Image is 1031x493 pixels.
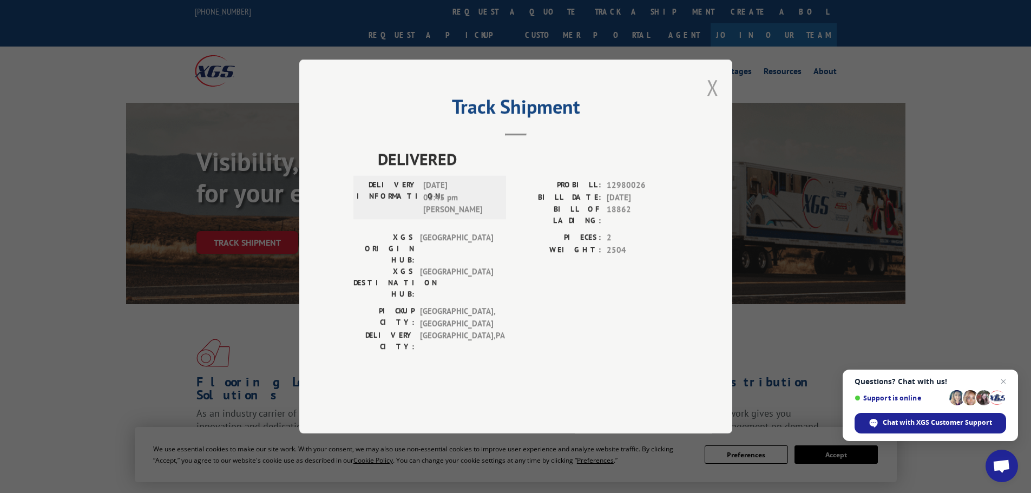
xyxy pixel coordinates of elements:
[855,377,1006,386] span: Questions? Chat with us!
[516,192,601,204] label: BILL DATE:
[986,450,1018,482] div: Open chat
[607,203,678,226] span: 18862
[420,330,493,352] span: [GEOGRAPHIC_DATA] , PA
[353,266,415,300] label: XGS DESTINATION HUB:
[516,232,601,244] label: PIECES:
[423,179,496,216] span: [DATE] 03:45 pm [PERSON_NAME]
[707,73,719,102] button: Close modal
[357,179,418,216] label: DELIVERY INFORMATION:
[353,305,415,330] label: PICKUP CITY:
[353,99,678,120] h2: Track Shipment
[607,179,678,192] span: 12980026
[378,147,678,171] span: DELIVERED
[607,192,678,204] span: [DATE]
[607,244,678,257] span: 2504
[516,179,601,192] label: PROBILL:
[607,232,678,244] span: 2
[855,394,945,402] span: Support is online
[883,418,992,428] span: Chat with XGS Customer Support
[420,232,493,266] span: [GEOGRAPHIC_DATA]
[516,203,601,226] label: BILL OF LADING:
[855,413,1006,433] div: Chat with XGS Customer Support
[997,375,1010,388] span: Close chat
[353,232,415,266] label: XGS ORIGIN HUB:
[420,305,493,330] span: [GEOGRAPHIC_DATA] , [GEOGRAPHIC_DATA]
[420,266,493,300] span: [GEOGRAPHIC_DATA]
[353,330,415,352] label: DELIVERY CITY:
[516,244,601,257] label: WEIGHT:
